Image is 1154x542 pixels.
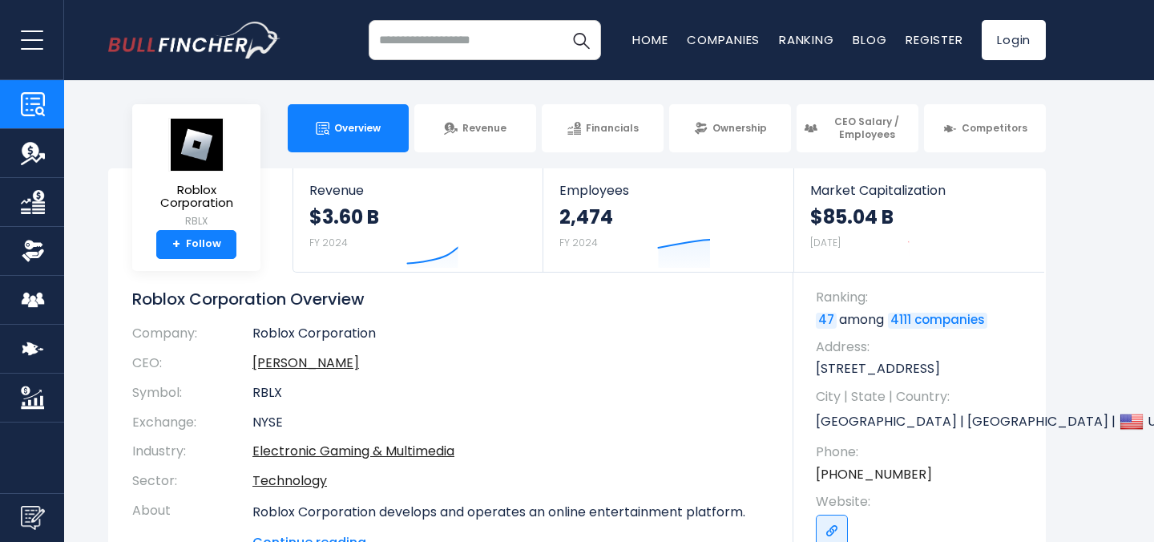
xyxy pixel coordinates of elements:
a: Register [906,31,962,48]
span: Revenue [462,122,506,135]
a: +Follow [156,230,236,259]
td: Roblox Corporation [252,326,769,349]
a: Market Capitalization $85.04 B [DATE] [794,168,1044,272]
a: Revenue $3.60 B FY 2024 [293,168,543,272]
button: Search [561,20,601,60]
span: Competitors [962,122,1027,135]
a: Technology [252,471,327,490]
span: Overview [334,122,381,135]
span: Website: [816,493,1030,511]
a: Roblox Corporation RBLX [144,117,248,230]
a: Revenue [414,104,536,152]
span: Financials [586,122,639,135]
small: RBLX [145,214,248,229]
strong: 2,474 [559,204,613,229]
span: Employees [559,183,777,198]
a: Blog [853,31,886,48]
strong: $3.60 B [309,204,379,229]
a: Login [982,20,1046,60]
th: Sector: [132,467,252,496]
p: [STREET_ADDRESS] [816,360,1030,378]
h1: Roblox Corporation Overview [132,289,769,309]
a: Companies [687,31,760,48]
span: Revenue [309,183,527,198]
span: Ownership [712,122,767,135]
small: FY 2024 [559,236,598,249]
strong: + [172,237,180,252]
a: 4111 companies [888,313,987,329]
td: RBLX [252,378,769,408]
a: [PHONE_NUMBER] [816,466,932,483]
a: Financials [542,104,664,152]
p: among [816,311,1030,329]
a: Employees 2,474 FY 2024 [543,168,793,272]
small: [DATE] [810,236,841,249]
a: Go to homepage [108,22,280,59]
th: Company: [132,326,252,349]
span: Ranking: [816,289,1030,306]
a: Ranking [779,31,833,48]
th: Exchange: [132,408,252,438]
a: 47 [816,313,837,329]
img: bullfincher logo [108,22,280,59]
a: Ownership [669,104,791,152]
a: Electronic Gaming & Multimedia [252,442,454,460]
a: Overview [288,104,410,152]
span: CEO Salary / Employees [822,115,911,140]
span: Phone: [816,443,1030,461]
span: City | State | Country: [816,388,1030,406]
th: CEO: [132,349,252,378]
a: ceo [252,354,359,372]
strong: $85.04 B [810,204,894,229]
span: Market Capitalization [810,183,1028,198]
img: Ownership [21,239,45,263]
small: FY 2024 [309,236,348,249]
span: Roblox Corporation [145,184,248,210]
a: CEO Salary / Employees [797,104,918,152]
a: Home [632,31,668,48]
th: Industry: [132,437,252,467]
a: Competitors [924,104,1046,152]
span: Address: [816,338,1030,356]
td: NYSE [252,408,769,438]
th: Symbol: [132,378,252,408]
p: [GEOGRAPHIC_DATA] | [GEOGRAPHIC_DATA] | US [816,410,1030,434]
